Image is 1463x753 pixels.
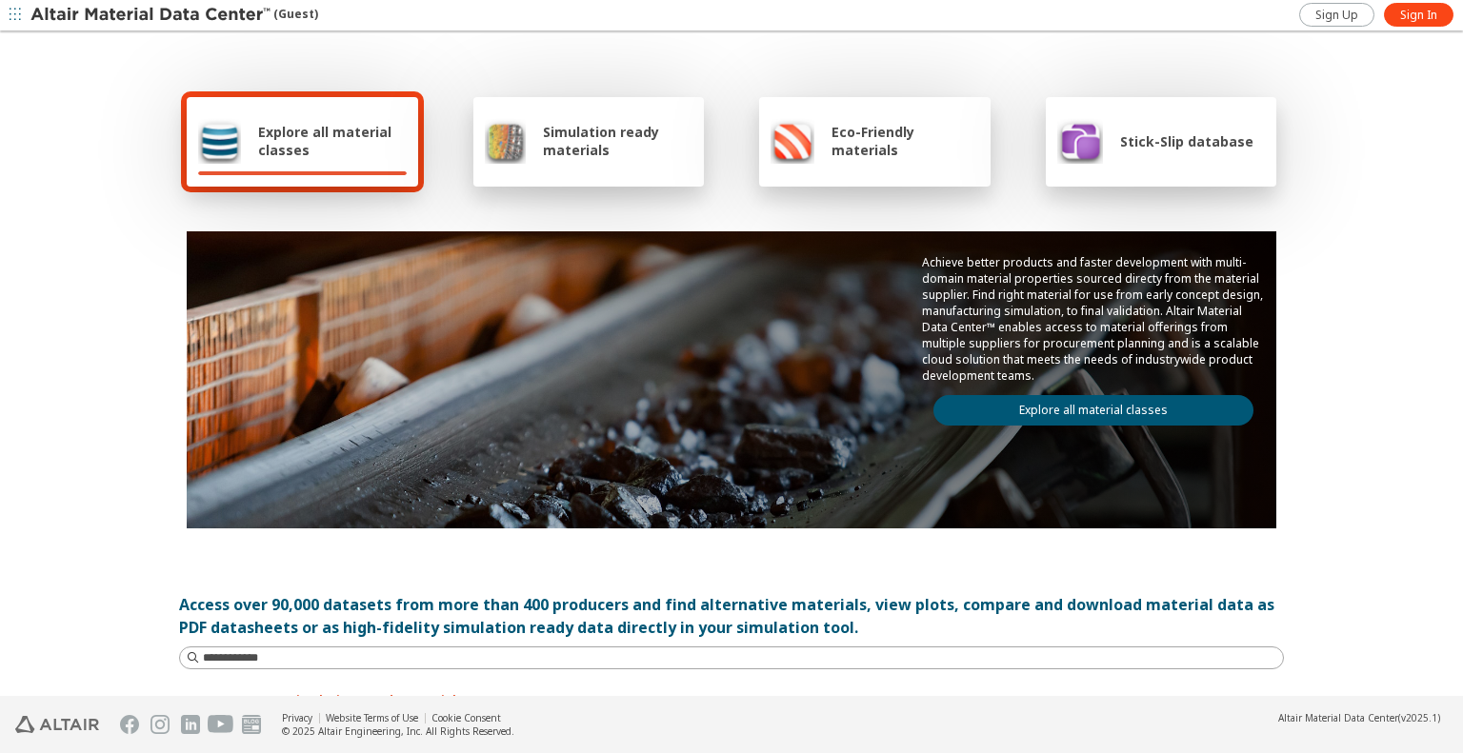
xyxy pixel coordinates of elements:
[1400,8,1437,23] span: Sign In
[1278,711,1440,724] div: (v2025.1)
[771,118,814,164] img: Eco-Friendly materials
[922,254,1265,384] p: Achieve better products and faster development with multi-domain material properties sourced dire...
[179,593,1284,639] div: Access over 90,000 datasets from more than 400 producers and find alternative materials, view plo...
[326,711,418,724] a: Website Terms of Use
[1315,8,1358,23] span: Sign Up
[1384,3,1453,27] a: Sign In
[431,711,501,724] a: Cookie Consent
[30,6,318,25] div: (Guest)
[1278,711,1398,724] span: Altair Material Data Center
[543,123,692,159] span: Simulation ready materials
[198,118,241,164] img: Explore all material classes
[832,123,978,159] span: Eco-Friendly materials
[485,118,526,164] img: Simulation ready materials
[933,395,1253,426] a: Explore all material classes
[1057,118,1103,164] img: Stick-Slip database
[258,123,407,159] span: Explore all material classes
[179,692,1284,708] p: Instant access to simulations ready materials
[30,6,273,25] img: Altair Material Data Center
[282,711,312,724] a: Privacy
[1120,132,1253,150] span: Stick-Slip database
[282,724,514,738] div: © 2025 Altair Engineering, Inc. All Rights Reserved.
[1299,3,1374,27] a: Sign Up
[15,716,99,733] img: Altair Engineering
